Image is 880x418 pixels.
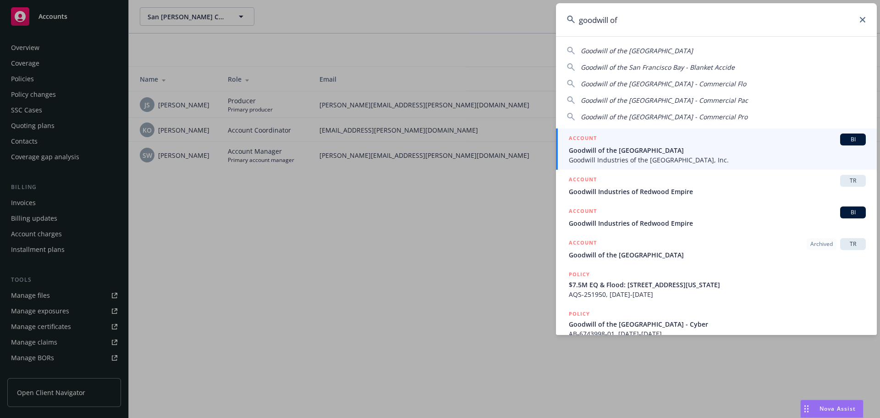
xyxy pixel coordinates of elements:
span: AB-6743998-01, [DATE]-[DATE] [569,329,866,339]
input: Search... [556,3,877,36]
span: $7.5M EQ & Flood: [STREET_ADDRESS][US_STATE] [569,280,866,290]
span: BI [844,135,862,144]
a: ACCOUNTArchivedTRGoodwill of the [GEOGRAPHIC_DATA] [556,233,877,265]
span: Goodwill of the [GEOGRAPHIC_DATA] - Cyber [569,319,866,329]
span: Goodwill of the [GEOGRAPHIC_DATA] - Commercial Pro [581,112,748,121]
span: AQS-251950, [DATE]-[DATE] [569,290,866,299]
h5: ACCOUNT [569,134,597,145]
span: Nova Assist [819,405,856,412]
span: TR [844,177,862,185]
span: Goodwill Industries of the [GEOGRAPHIC_DATA], Inc. [569,155,866,165]
span: Goodwill of the [GEOGRAPHIC_DATA] [569,145,866,155]
a: POLICY$7.5M EQ & Flood: [STREET_ADDRESS][US_STATE]AQS-251950, [DATE]-[DATE] [556,265,877,304]
h5: ACCOUNT [569,175,597,186]
span: TR [844,240,862,248]
h5: POLICY [569,270,590,279]
span: Goodwill Industries of Redwood Empire [569,218,866,228]
span: Archived [810,240,833,248]
span: Goodwill of the [GEOGRAPHIC_DATA] [569,250,866,260]
a: ACCOUNTTRGoodwill Industries of Redwood Empire [556,170,877,201]
h5: ACCOUNT [569,206,597,217]
h5: POLICY [569,309,590,318]
span: Goodwill of the [GEOGRAPHIC_DATA] [581,46,693,55]
span: Goodwill of the San Francisco Bay - Blanket Accide [581,63,735,72]
span: Goodwill of the [GEOGRAPHIC_DATA] - Commercial Flo [581,79,746,88]
a: POLICYGoodwill of the [GEOGRAPHIC_DATA] - CyberAB-6743998-01, [DATE]-[DATE] [556,304,877,344]
div: Drag to move [801,400,812,418]
span: Goodwill Industries of Redwood Empire [569,187,866,196]
a: ACCOUNTBIGoodwill of the [GEOGRAPHIC_DATA]Goodwill Industries of the [GEOGRAPHIC_DATA], Inc. [556,128,877,170]
span: Goodwill of the [GEOGRAPHIC_DATA] - Commercial Pac [581,96,748,105]
span: BI [844,208,862,217]
button: Nova Assist [800,400,863,418]
h5: ACCOUNT [569,238,597,249]
a: ACCOUNTBIGoodwill Industries of Redwood Empire [556,201,877,233]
